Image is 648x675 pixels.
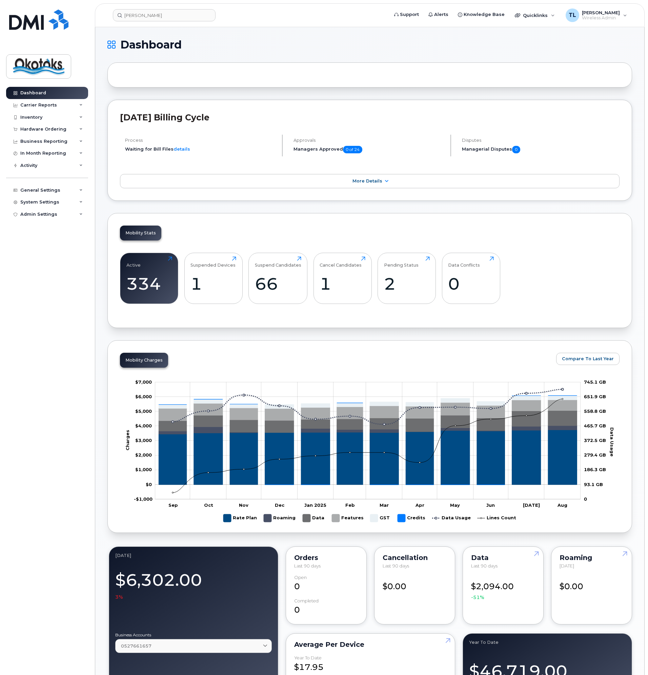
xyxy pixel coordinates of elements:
[471,575,535,601] div: $2,094.00
[294,555,358,560] div: Orders
[448,274,494,294] div: 0
[383,575,447,593] div: $0.00
[370,512,391,525] g: GST
[294,575,307,580] div: Open
[115,639,272,653] a: 0527661657
[448,256,494,300] a: Data Conflicts0
[450,502,460,508] tspan: May
[584,394,606,399] tspan: 651.9 GB
[135,408,152,414] g: $0
[294,563,321,568] span: Last 90 days
[126,274,172,294] div: 334
[562,355,614,362] span: Compare To Last Year
[560,575,624,593] div: $0.00
[345,502,355,508] tspan: Feb
[125,138,276,143] h4: Process
[384,256,419,268] div: Pending Status
[135,438,152,443] tspan: $3,000
[383,563,409,568] span: Last 90 days
[135,452,152,458] g: $0
[115,633,272,637] label: Business Accounts
[135,423,152,428] g: $0
[255,256,301,268] div: Suspend Candidates
[115,553,272,558] div: August 2025
[304,502,326,508] tspan: Jan 2025
[303,512,325,525] g: Data
[477,512,516,525] g: Lines Count
[223,512,257,525] g: Rate Plan
[275,502,285,508] tspan: Dec
[556,353,620,365] button: Compare To Last Year
[126,256,141,268] div: Active
[383,555,447,560] div: Cancellation
[135,452,152,458] tspan: $2,000
[223,512,516,525] g: Legend
[523,502,540,508] tspan: [DATE]
[584,408,606,414] tspan: 558.8 GB
[159,426,577,434] g: Roaming
[204,502,213,508] tspan: Oct
[432,512,471,525] g: Data Usage
[135,467,152,472] tspan: $1,000
[560,555,624,560] div: Roaming
[135,394,152,399] tspan: $6,000
[294,598,358,616] div: 0
[398,512,425,525] g: Credits
[135,423,152,428] tspan: $4,000
[584,452,606,458] tspan: 279.4 GB
[560,563,574,568] span: [DATE]
[415,502,424,508] tspan: Apr
[471,594,484,601] span: -51%
[293,146,445,153] h5: Managers Approved
[159,396,577,408] g: GST
[462,138,620,143] h4: Disputes
[146,482,152,487] tspan: $0
[471,555,535,560] div: Data
[135,379,152,385] g: $0
[294,575,358,593] div: 0
[168,502,178,508] tspan: Sep
[332,512,364,525] g: Features
[115,594,123,600] span: 3%
[584,496,587,502] tspan: 0
[159,410,577,432] g: Data
[584,379,606,385] tspan: 745.1 GB
[264,512,296,525] g: Roaming
[135,379,152,385] tspan: $7,000
[134,496,153,502] tspan: -$1,000
[294,642,447,647] div: Average per Device
[159,400,577,421] g: Features
[584,438,606,443] tspan: 372.5 GB
[352,178,382,184] span: More Details
[135,408,152,414] tspan: $5,000
[384,274,430,294] div: 2
[320,256,365,300] a: Cancel Candidates1
[471,563,498,568] span: Last 90 days
[609,427,615,456] tspan: Data Usage
[294,598,319,603] div: completed
[125,146,276,152] li: Waiting for Bill Files
[174,146,190,152] a: details
[343,146,362,153] span: 0 of 24
[584,423,606,428] tspan: 465.7 GB
[294,655,447,673] div: $17.95
[120,112,620,122] h2: [DATE] Billing Cycle
[239,502,248,508] tspan: Nov
[584,467,606,472] tspan: 186.3 GB
[159,396,577,485] g: Credits
[135,438,152,443] g: $0
[135,394,152,399] g: $0
[121,643,151,649] span: 0527661657
[135,467,152,472] g: $0
[190,256,236,300] a: Suspended Devices1
[320,274,365,294] div: 1
[486,502,495,508] tspan: Jun
[469,640,626,645] div: Year to Date
[557,502,567,508] tspan: Aug
[190,256,236,268] div: Suspended Devices
[255,256,301,300] a: Suspend Candidates66
[462,146,620,153] h5: Managerial Disputes
[125,430,130,450] tspan: Charges
[512,146,520,153] span: 0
